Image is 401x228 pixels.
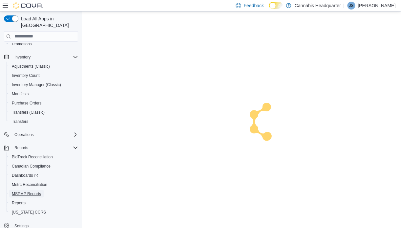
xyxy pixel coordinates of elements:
[9,118,31,125] a: Transfers
[14,55,31,60] span: Inventory
[12,101,42,106] span: Purchase Orders
[295,2,341,10] p: Cannabis Headquarter
[1,143,81,152] button: Reports
[1,130,81,139] button: Operations
[12,164,51,169] span: Canadian Compliance
[269,2,283,9] input: Dark Mode
[7,162,81,171] button: Canadian Compliance
[7,180,81,189] button: Metrc Reconciliation
[242,98,291,147] img: cova-loader
[12,53,78,61] span: Inventory
[12,73,40,78] span: Inventory Count
[18,15,78,29] span: Load All Apps in [GEOGRAPHIC_DATA]
[9,99,78,107] span: Purchase Orders
[9,62,53,70] a: Adjustments (Classic)
[9,153,55,161] a: BioTrack Reconciliation
[7,39,81,49] button: Promotions
[9,40,78,48] span: Promotions
[12,110,45,115] span: Transfers (Classic)
[9,108,47,116] a: Transfers (Classic)
[12,131,36,139] button: Operations
[12,53,33,61] button: Inventory
[344,2,345,10] p: |
[12,200,26,206] span: Reports
[9,181,50,189] a: Metrc Reconciliation
[7,117,81,126] button: Transfers
[9,72,78,80] span: Inventory Count
[12,82,61,87] span: Inventory Manager (Classic)
[12,41,32,47] span: Promotions
[9,90,78,98] span: Manifests
[9,190,44,198] a: MSPMP Reports
[12,144,78,152] span: Reports
[13,2,43,9] img: Cova
[14,145,28,150] span: Reports
[1,53,81,62] button: Inventory
[12,182,47,187] span: Metrc Reconciliation
[12,191,41,196] span: MSPMP Reports
[9,81,64,89] a: Inventory Manager (Classic)
[7,198,81,208] button: Reports
[9,90,31,98] a: Manifests
[12,173,38,178] span: Dashboards
[7,171,81,180] a: Dashboards
[14,132,34,137] span: Operations
[9,208,49,216] a: [US_STATE] CCRS
[12,119,28,124] span: Transfers
[9,72,42,80] a: Inventory Count
[9,171,41,179] a: Dashboards
[9,162,78,170] span: Canadian Compliance
[7,62,81,71] button: Adjustments (Classic)
[244,2,264,9] span: Feedback
[12,144,31,152] button: Reports
[9,62,78,70] span: Adjustments (Classic)
[9,199,28,207] a: Reports
[9,181,78,189] span: Metrc Reconciliation
[7,189,81,198] button: MSPMP Reports
[7,108,81,117] button: Transfers (Classic)
[9,208,78,216] span: Washington CCRS
[7,152,81,162] button: BioTrack Reconciliation
[7,99,81,108] button: Purchase Orders
[349,2,354,10] span: JS
[7,208,81,217] button: [US_STATE] CCRS
[7,71,81,80] button: Inventory Count
[7,89,81,99] button: Manifests
[9,40,34,48] a: Promotions
[9,118,78,125] span: Transfers
[9,99,44,107] a: Purchase Orders
[9,162,53,170] a: Canadian Compliance
[12,91,29,97] span: Manifests
[12,210,46,215] span: [US_STATE] CCRS
[9,81,78,89] span: Inventory Manager (Classic)
[12,154,53,160] span: BioTrack Reconciliation
[9,108,78,116] span: Transfers (Classic)
[9,199,78,207] span: Reports
[12,131,78,139] span: Operations
[9,153,78,161] span: BioTrack Reconciliation
[9,171,78,179] span: Dashboards
[348,2,355,10] div: Jamal Saeed
[358,2,396,10] p: [PERSON_NAME]
[9,190,78,198] span: MSPMP Reports
[12,64,50,69] span: Adjustments (Classic)
[7,80,81,89] button: Inventory Manager (Classic)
